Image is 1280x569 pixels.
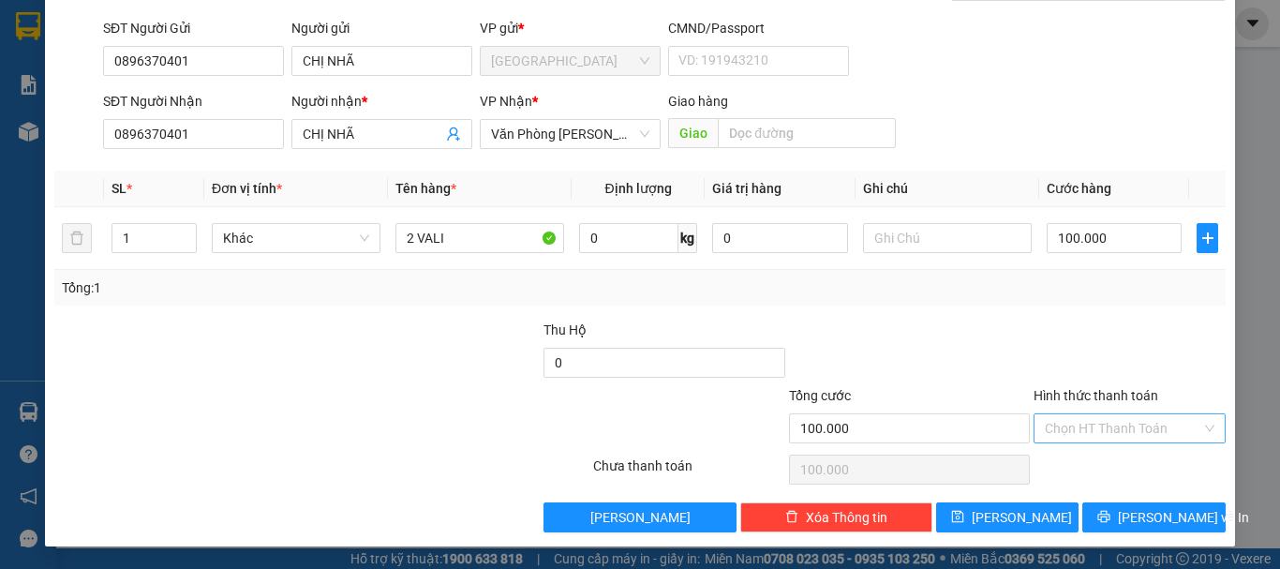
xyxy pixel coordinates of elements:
[395,181,456,196] span: Tên hàng
[740,502,932,532] button: deleteXóa Thông tin
[103,18,284,38] div: SĐT Người Gửi
[806,507,887,528] span: Xóa Thông tin
[112,181,127,196] span: SL
[785,510,798,525] span: delete
[604,181,671,196] span: Định lượng
[395,223,564,253] input: VD: Bàn, Ghế
[1082,502,1226,532] button: printer[PERSON_NAME] và In
[446,127,461,142] span: user-add
[543,502,736,532] button: [PERSON_NAME]
[668,18,849,38] div: CMND/Passport
[856,171,1039,207] th: Ghi chú
[591,456,787,488] div: Chưa thanh toán
[668,94,728,109] span: Giao hàng
[972,507,1072,528] span: [PERSON_NAME]
[590,507,691,528] span: [PERSON_NAME]
[62,277,496,298] div: Tổng: 1
[1197,223,1218,253] button: plus
[291,18,472,38] div: Người gửi
[491,120,649,148] span: Văn Phòng Trần Phú (Mường Thanh)
[1118,507,1249,528] span: [PERSON_NAME] và In
[1198,231,1217,246] span: plus
[62,223,92,253] button: delete
[668,118,718,148] span: Giao
[789,388,851,403] span: Tổng cước
[712,223,847,253] input: 0
[480,94,532,109] span: VP Nhận
[936,502,1079,532] button: save[PERSON_NAME]
[712,181,781,196] span: Giá trị hàng
[863,223,1032,253] input: Ghi Chú
[1034,388,1158,403] label: Hình thức thanh toán
[480,18,661,38] div: VP gửi
[491,47,649,75] span: Đà Lạt
[678,223,697,253] span: kg
[718,118,896,148] input: Dọc đường
[951,510,964,525] span: save
[212,181,282,196] span: Đơn vị tính
[223,224,369,252] span: Khác
[543,322,587,337] span: Thu Hộ
[291,91,472,112] div: Người nhận
[1047,181,1111,196] span: Cước hàng
[1097,510,1110,525] span: printer
[103,91,284,112] div: SĐT Người Nhận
